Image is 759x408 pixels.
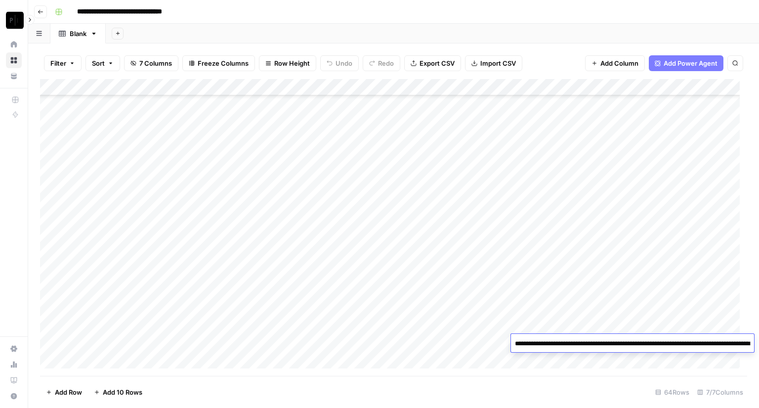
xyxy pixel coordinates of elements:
[103,387,142,397] span: Add 10 Rows
[40,384,88,400] button: Add Row
[600,58,638,68] span: Add Column
[274,58,310,68] span: Row Height
[50,24,106,43] a: Blank
[480,58,516,68] span: Import CSV
[44,55,82,71] button: Filter
[404,55,461,71] button: Export CSV
[420,58,455,68] span: Export CSV
[378,58,394,68] span: Redo
[182,55,255,71] button: Freeze Columns
[6,357,22,372] a: Usage
[664,58,717,68] span: Add Power Agent
[336,58,352,68] span: Undo
[6,52,22,68] a: Browse
[6,37,22,52] a: Home
[70,29,86,39] div: Blank
[6,388,22,404] button: Help + Support
[363,55,400,71] button: Redo
[6,341,22,357] a: Settings
[585,55,645,71] button: Add Column
[6,11,24,29] img: Paragon Intel - Copyediting Logo
[198,58,249,68] span: Freeze Columns
[259,55,316,71] button: Row Height
[649,55,723,71] button: Add Power Agent
[651,384,693,400] div: 64 Rows
[6,372,22,388] a: Learning Hub
[88,384,148,400] button: Add 10 Rows
[6,8,22,33] button: Workspace: Paragon Intel - Copyediting
[465,55,522,71] button: Import CSV
[85,55,120,71] button: Sort
[92,58,105,68] span: Sort
[50,58,66,68] span: Filter
[693,384,747,400] div: 7/7 Columns
[6,68,22,84] a: Your Data
[320,55,359,71] button: Undo
[124,55,178,71] button: 7 Columns
[55,387,82,397] span: Add Row
[139,58,172,68] span: 7 Columns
